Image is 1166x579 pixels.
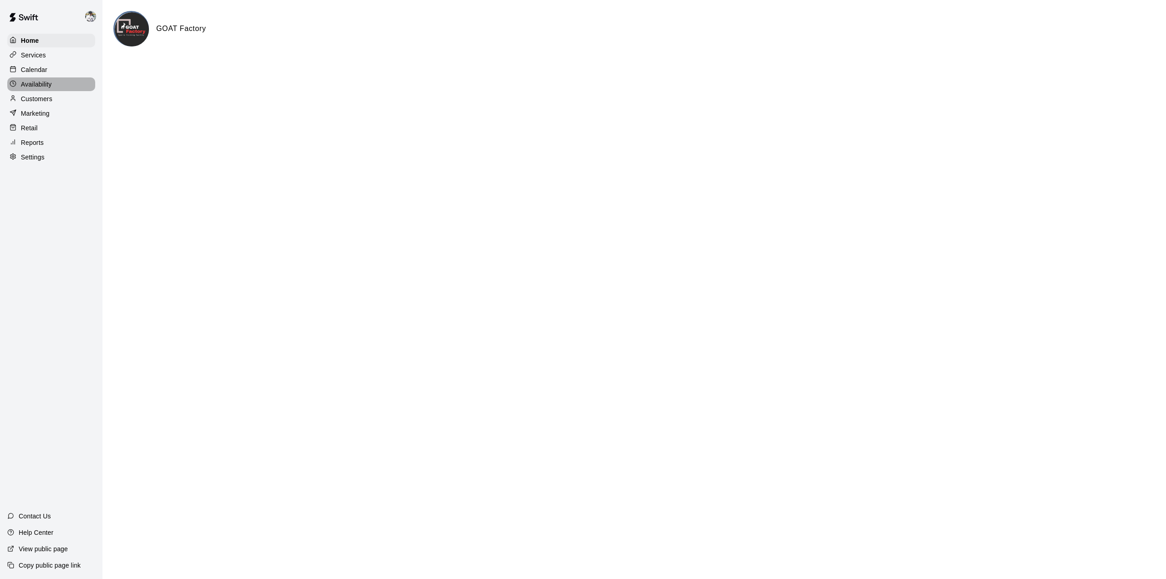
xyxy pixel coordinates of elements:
[7,48,95,62] a: Services
[19,561,81,570] p: Copy public page link
[85,11,96,22] img: Justin Dunning
[21,80,52,89] p: Availability
[19,512,51,521] p: Contact Us
[21,153,45,162] p: Settings
[156,23,206,35] h6: GOAT Factory
[7,34,95,47] a: Home
[21,123,38,133] p: Retail
[7,136,95,149] a: Reports
[7,92,95,106] a: Customers
[19,528,53,537] p: Help Center
[21,138,44,147] p: Reports
[115,12,149,46] img: GOAT Factory logo
[21,109,50,118] p: Marketing
[21,51,46,60] p: Services
[83,7,102,26] div: Justin Dunning
[7,107,95,120] a: Marketing
[19,544,68,553] p: View public page
[21,94,52,103] p: Customers
[21,65,47,74] p: Calendar
[21,36,39,45] p: Home
[7,77,95,91] a: Availability
[7,63,95,77] a: Calendar
[7,121,95,135] a: Retail
[7,150,95,164] a: Settings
